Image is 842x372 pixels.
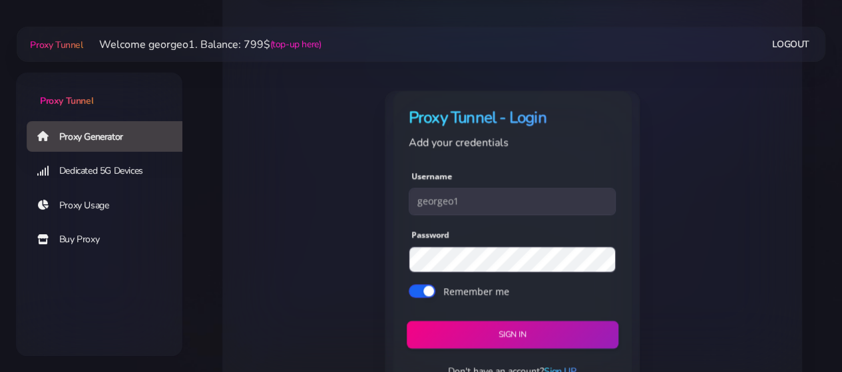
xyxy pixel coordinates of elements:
[30,39,83,51] span: Proxy Tunnel
[409,188,616,214] input: Username
[409,106,616,128] h4: Proxy Tunnel - Login
[27,121,193,152] a: Proxy Generator
[27,190,193,221] a: Proxy Usage
[443,284,509,298] label: Remember me
[407,321,618,349] button: Sign in
[411,229,449,241] label: Password
[777,307,825,355] iframe: Webchat Widget
[411,170,452,182] label: Username
[27,156,193,186] a: Dedicated 5G Devices
[772,32,809,57] a: Logout
[270,37,321,51] a: (top-up here)
[40,94,93,107] span: Proxy Tunnel
[16,73,182,108] a: Proxy Tunnel
[27,34,83,55] a: Proxy Tunnel
[409,134,616,151] p: Add your credentials
[27,224,193,255] a: Buy Proxy
[83,37,321,53] li: Welcome georgeo1. Balance: 799$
